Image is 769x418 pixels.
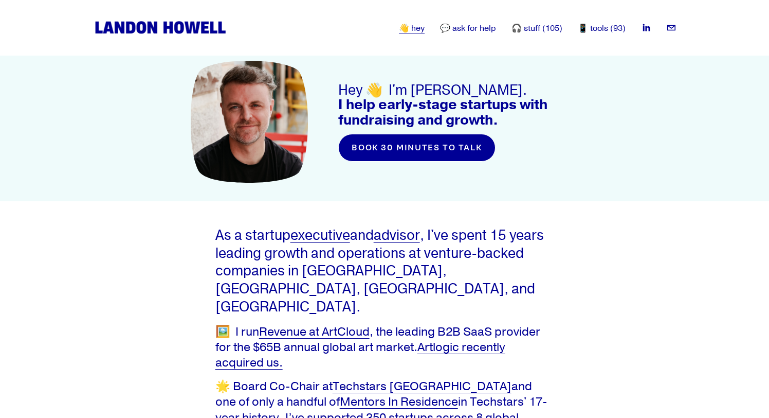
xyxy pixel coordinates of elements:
[340,394,458,409] a: Mentors In Residence
[215,340,505,370] a: Artlogic recently acquired us.
[215,227,554,316] p: As a startup and , I've spent 15 years leading growth and operations at venture-backed companies ...
[290,227,350,244] a: executive
[641,23,651,33] a: LinkedIn
[333,379,511,394] a: Techstars [GEOGRAPHIC_DATA]
[338,83,578,128] h3: Hey 👋 I'm [PERSON_NAME].
[338,134,496,162] a: book 30 minutes to talk
[374,227,420,244] a: advisor
[440,22,496,34] a: 💬 ask for help
[215,324,554,371] p: 🖼️ I run , the leading B2B SaaS provider for the $65B annual global art market.
[259,324,370,339] a: Revenue at ArtCloud
[338,96,551,129] strong: I help early-stage startups with fundraising and growth.
[399,22,425,34] a: 👋 hey
[666,23,676,33] a: landon.howell@gmail.com
[93,19,228,36] img: Landon Howell
[578,22,626,34] a: 📱 tools (93)
[511,22,562,34] a: 🎧 stuff (105)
